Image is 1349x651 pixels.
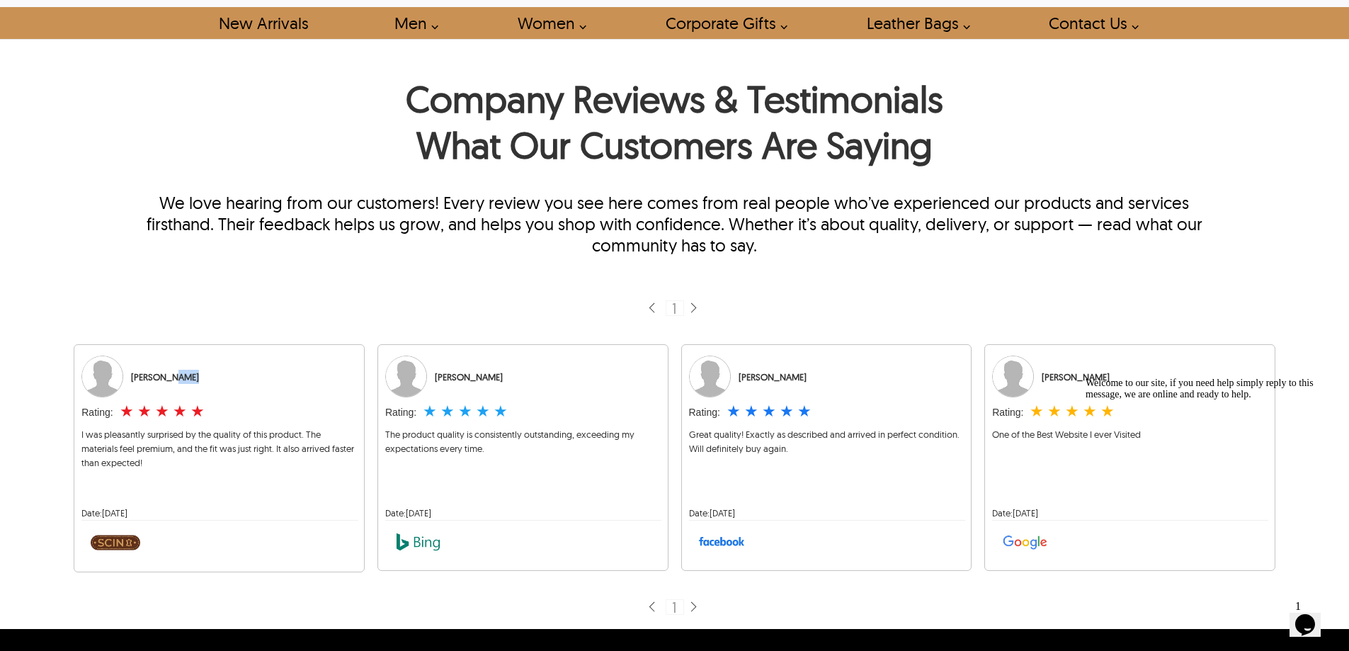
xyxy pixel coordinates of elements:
[992,429,1141,440] span: One of the Best Website I ever Visited
[739,370,807,384] div: [PERSON_NAME]
[81,356,123,397] img: User
[1290,594,1335,637] iframe: chat widget
[688,302,699,315] img: sprite-icon
[423,404,437,419] label: 1 rating
[494,404,508,419] label: 5 rating
[649,7,795,39] a: Shop Leather Corporate Gifts
[190,404,205,419] label: 5 rating
[797,404,812,419] label: 5 rating
[385,405,416,420] div: Rating:
[6,6,234,28] span: Welcome to our site, if you need help simply reply to this message, we are online and ready to help.
[698,528,746,556] img: facebook
[81,405,113,420] div: Rating:
[780,404,794,419] label: 4 rating
[6,6,261,28] div: Welcome to our site, if you need help simply reply to this message, we are online and ready to help.
[81,507,127,519] span: Date: [DATE]
[850,7,978,39] a: Shop Leather Bags
[131,370,199,384] div: [PERSON_NAME]
[666,300,684,316] div: 1
[440,404,455,419] label: 2 rating
[128,192,1221,256] p: We love hearing from our customers! Every review you see here comes from real people who’ve exper...
[666,599,684,615] div: 1
[501,7,594,39] a: Shop Women Leather Jackets
[689,507,735,519] span: Date: [DATE]
[689,429,960,454] span: Great quality! Exactly as described and arrived in perfect condition. Will definitely buy again.
[203,7,324,39] a: Shop New Arrivals
[120,404,134,419] label: 1 rating
[137,404,152,419] label: 2 rating
[646,601,657,614] img: sprite-icon
[378,7,446,39] a: shop men's leather jackets
[394,528,442,556] img: bing
[1042,370,1110,384] div: [PERSON_NAME]
[744,404,758,419] label: 2 rating
[992,405,1023,420] div: Rating:
[1032,7,1146,39] a: contact-us
[689,405,720,420] div: Rating:
[1030,404,1044,419] label: 1 rating
[992,356,1034,397] img: User
[385,429,634,454] span: The product quality is consistently outstanding, exceeding my expectations every time.
[385,507,431,519] span: Date: [DATE]
[688,601,699,614] img: sprite-icon
[992,507,1038,519] span: Date: [DATE]
[1047,404,1061,419] label: 2 rating
[476,404,490,419] label: 4 rating
[689,356,731,397] img: User
[81,429,354,468] span: I was pleasantly surprised by the quality of this product. The materials feel premium, and the fi...
[762,404,776,419] label: 3 rating
[646,302,657,315] img: sprite-icon
[1065,404,1079,419] label: 3 rating
[385,356,427,397] img: User
[435,370,503,384] div: [PERSON_NAME]
[173,404,187,419] label: 4 rating
[727,404,741,419] label: 1 rating
[1001,528,1049,556] img: google
[91,528,140,557] img: SCIN
[1080,372,1335,587] iframe: chat widget
[458,404,472,419] label: 3 rating
[155,404,169,419] label: 3 rating
[128,76,1221,175] h1: Company Reviews & Testimonials What Our Customers Are Saying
